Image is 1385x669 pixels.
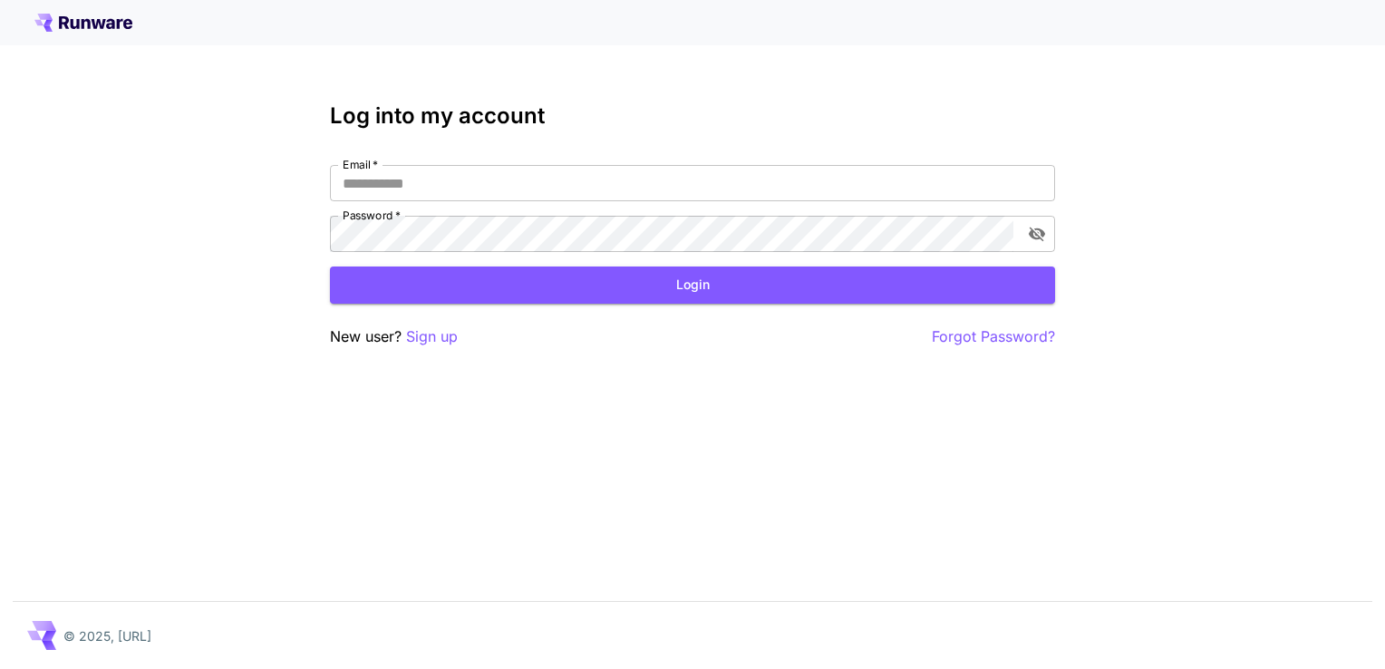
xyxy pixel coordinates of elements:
button: Sign up [406,325,458,348]
label: Email [343,157,378,172]
p: New user? [330,325,458,348]
h3: Log into my account [330,103,1055,129]
label: Password [343,208,401,223]
button: Forgot Password? [932,325,1055,348]
p: © 2025, [URL] [63,626,151,645]
button: toggle password visibility [1021,218,1053,250]
button: Login [330,267,1055,304]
